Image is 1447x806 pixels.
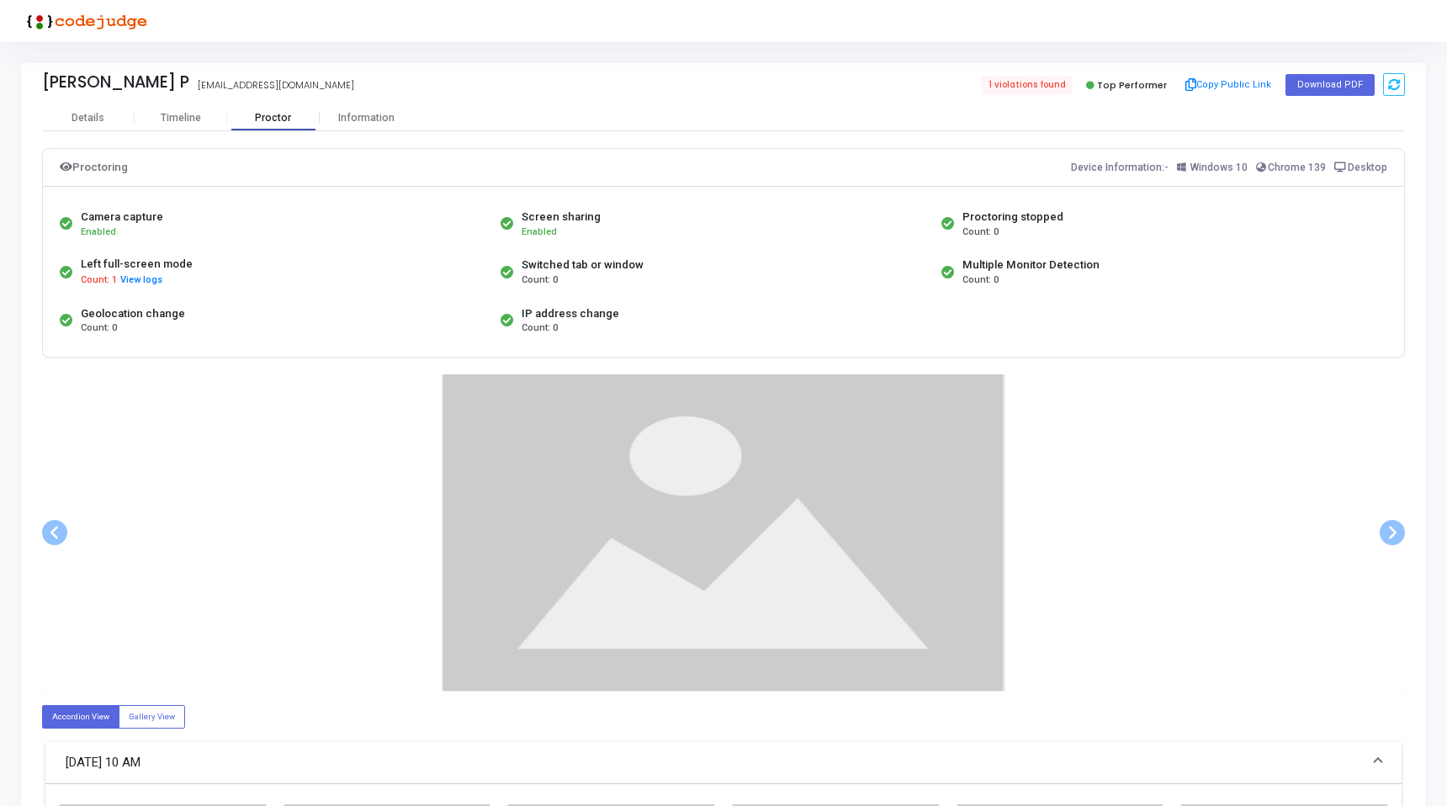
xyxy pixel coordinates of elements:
img: Loading [442,374,1005,692]
div: Proctoring [60,157,128,178]
span: Enabled [522,226,557,237]
span: Enabled [81,226,116,237]
div: Multiple Monitor Detection [962,257,1100,273]
div: Camera capture [81,209,163,225]
div: Screen sharing [522,209,601,225]
div: Proctoring stopped [962,209,1063,225]
button: Download PDF [1285,74,1375,96]
div: Switched tab or window [522,257,644,273]
span: Count: 0 [962,225,999,240]
div: Geolocation change [81,305,185,322]
label: Gallery View [119,705,185,728]
span: Count: 0 [522,273,558,288]
button: View logs [119,273,163,289]
span: Chrome 139 [1268,162,1326,173]
div: Device Information:- [1071,157,1388,178]
mat-expansion-panel-header: [DATE] 10 AM [45,742,1402,784]
span: Desktop [1348,162,1387,173]
span: Windows 10 [1190,162,1248,173]
span: Count: 0 [81,321,117,336]
span: 1 violations found [982,76,1073,94]
button: Copy Public Link [1180,72,1277,98]
div: Details [72,112,104,125]
mat-panel-title: [DATE] 10 AM [66,753,1361,772]
div: [EMAIL_ADDRESS][DOMAIN_NAME] [198,78,354,93]
span: Top Performer [1097,78,1167,92]
div: Proctor [227,112,320,125]
span: Count: 0 [962,273,999,288]
div: Left full-screen mode [81,256,193,273]
span: Count: 1 [81,273,117,288]
div: [PERSON_NAME] P [42,72,189,92]
label: Accordion View [42,705,119,728]
img: logo [21,4,147,38]
span: Count: 0 [522,321,558,336]
div: Timeline [161,112,201,125]
div: IP address change [522,305,619,322]
div: Information [320,112,412,125]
